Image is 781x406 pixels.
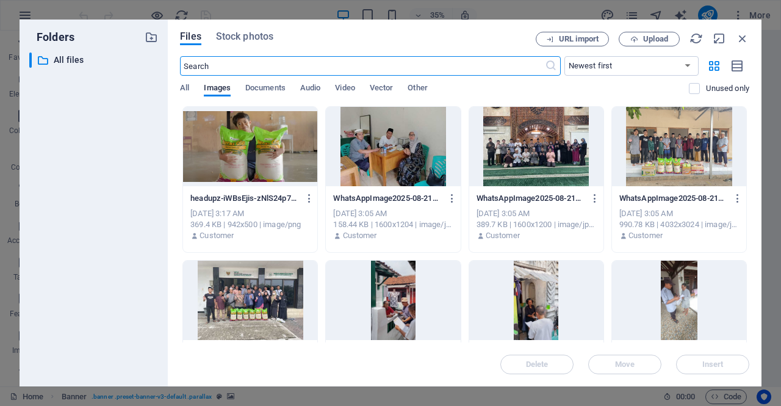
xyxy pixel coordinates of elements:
[536,32,609,46] button: URL import
[54,53,135,67] p: All files
[713,32,726,45] i: Minimize
[29,53,32,68] div: ​
[619,219,739,230] div: 990.78 KB | 4032x3024 | image/jpeg
[736,32,749,45] i: Close
[619,193,728,204] p: WhatsAppImage2025-08-21at5.27.22PM-8LN_bNMOk_26OJA8PfX_GA.jpeg
[689,32,703,45] i: Reload
[190,208,310,219] div: [DATE] 3:17 AM
[477,193,585,204] p: WhatsAppImage2025-08-21at5.27.21PM-y_kZ3XSFUftEy1ZAqzY9vA.jpeg
[706,83,749,94] p: Displays only files that are not in use on the website. Files added during this session can still...
[29,29,74,45] p: Folders
[300,81,320,98] span: Audio
[343,230,377,241] p: Customer
[370,81,394,98] span: Vector
[245,81,286,98] span: Documents
[486,230,520,241] p: Customer
[145,31,158,44] i: Create new folder
[180,29,201,44] span: Files
[204,81,231,98] span: Images
[477,208,596,219] div: [DATE] 3:05 AM
[619,208,739,219] div: [DATE] 3:05 AM
[333,219,453,230] div: 158.44 KB | 1600x1204 | image/jpeg
[619,32,680,46] button: Upload
[333,193,442,204] p: WhatsAppImage2025-08-21at8.44.49PM-9TzP5ZxPpXIKOh-CdOhUIA.jpeg
[190,193,299,204] p: headupz-iWBsEjis-zNlS24p7r65Cw.png
[200,230,234,241] p: Customer
[643,35,668,43] span: Upload
[408,81,427,98] span: Other
[180,56,544,76] input: Search
[335,81,355,98] span: Video
[216,29,273,44] span: Stock photos
[559,35,599,43] span: URL import
[628,230,663,241] p: Customer
[333,208,453,219] div: [DATE] 3:05 AM
[180,81,189,98] span: All
[477,219,596,230] div: 389.7 KB | 1600x1200 | image/jpeg
[190,219,310,230] div: 369.4 KB | 942x500 | image/png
